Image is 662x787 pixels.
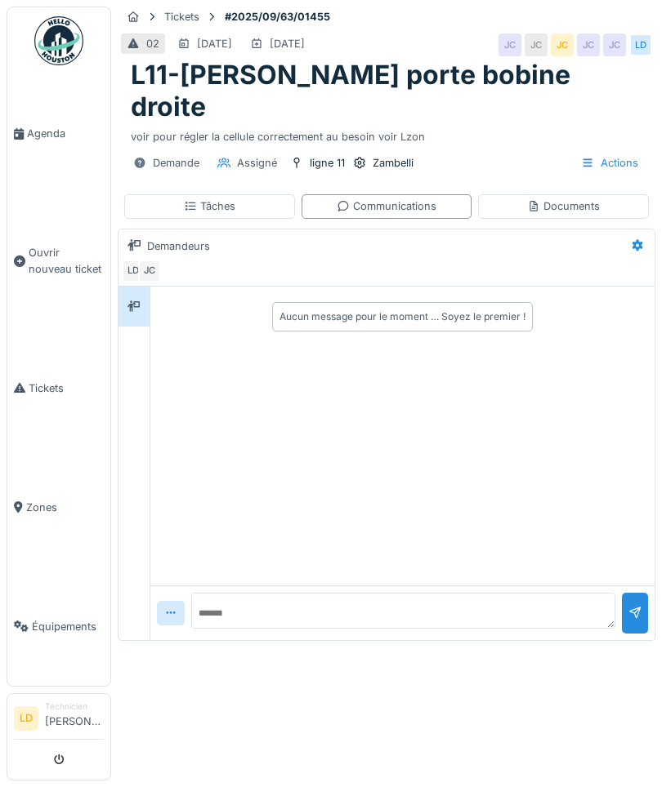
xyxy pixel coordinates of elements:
[164,9,199,24] div: Tickets
[32,619,104,634] span: Équipements
[577,33,600,56] div: JC
[7,193,110,328] a: Ouvrir nouveau ticket
[218,9,337,24] strong: #2025/09/63/01455
[26,500,104,515] span: Zones
[270,36,305,51] div: [DATE]
[153,155,199,171] div: Demande
[499,33,521,56] div: JC
[574,151,646,175] div: Actions
[7,567,110,686] a: Équipements
[603,33,626,56] div: JC
[131,60,642,122] h1: L11-[PERSON_NAME] porte bobine droite
[7,447,110,567] a: Zones
[29,245,104,276] span: Ouvrir nouveau ticket
[373,155,414,171] div: Zambelli
[7,328,110,447] a: Tickets
[138,260,161,282] div: JC
[237,155,277,171] div: Assigné
[629,33,652,56] div: LD
[14,706,38,731] li: LD
[146,36,159,51] div: 02
[184,198,235,214] div: Tâches
[310,155,345,171] div: ligne 11
[122,260,145,282] div: LD
[7,74,110,193] a: Agenda
[131,122,642,145] div: voir pour régler la cellule correctement au besoin voir Lzon
[525,33,548,56] div: JC
[34,16,83,65] img: Badge_color-CXgf-gQk.svg
[29,380,104,396] span: Tickets
[551,33,574,56] div: JC
[45,700,104,736] li: [PERSON_NAME]
[147,238,210,254] div: Demandeurs
[45,700,104,713] div: Technicien
[280,309,526,324] div: Aucun message pour le moment … Soyez le premier !
[337,198,436,214] div: Communications
[14,700,104,740] a: LD Technicien[PERSON_NAME]
[527,198,600,214] div: Documents
[27,126,104,141] span: Agenda
[197,36,232,51] div: [DATE]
